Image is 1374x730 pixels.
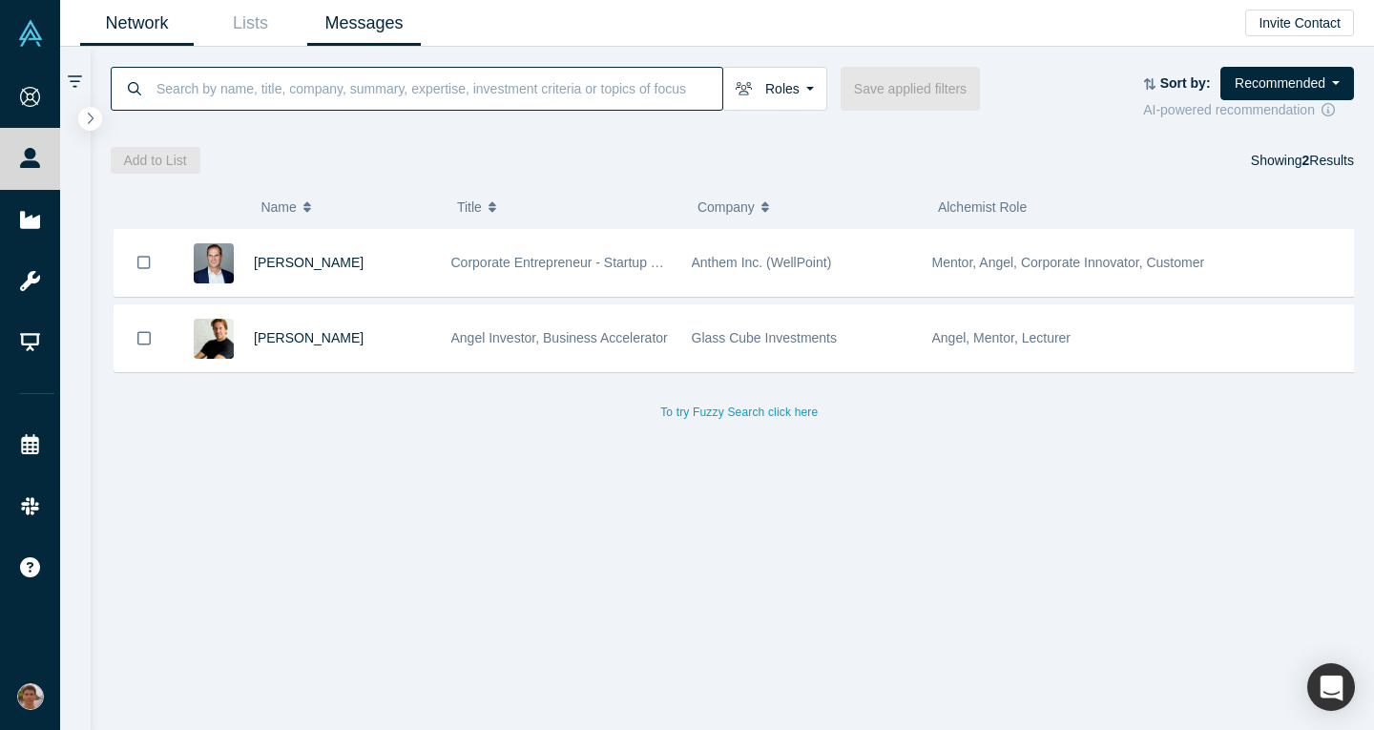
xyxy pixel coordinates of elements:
button: Name [260,187,437,227]
span: Title [457,187,482,227]
a: [PERSON_NAME] [254,255,364,270]
a: Lists [194,1,307,46]
button: Bookmark [114,305,174,371]
span: Results [1302,153,1354,168]
img: Alchemist Vault Logo [17,20,44,47]
button: Add to List [111,147,200,174]
img: Mikhail Baklanov's Account [17,683,44,710]
button: Invite Contact [1245,10,1354,36]
strong: Sort by: [1160,75,1211,91]
a: Network [80,1,194,46]
button: Recommended [1220,67,1354,100]
input: Search by name, title, company, summary, expertise, investment criteria or topics of focus [155,66,722,111]
div: Showing [1251,147,1354,174]
span: Angel Investor, Business Accelerator [451,330,668,345]
strong: 2 [1302,153,1310,168]
span: Alchemist Role [938,199,1027,215]
button: Save applied filters [841,67,980,111]
button: To try Fuzzy Search click here [647,400,831,425]
button: Company [697,187,918,227]
span: Angel, Mentor, Lecturer [932,330,1072,345]
img: Christian Busch's Profile Image [194,319,234,359]
span: Corporate Entrepreneur - Startup CEO Mentor [451,255,725,270]
div: AI-powered recommendation [1143,100,1354,120]
span: Anthem Inc. (WellPoint) [692,255,832,270]
a: Messages [307,1,421,46]
span: Glass Cube Investments [692,330,838,345]
span: Name [260,187,296,227]
button: Title [457,187,677,227]
button: Roles [722,67,827,111]
button: Bookmark [114,229,174,296]
span: Mentor, Angel, Corporate Innovator, Customer [932,255,1205,270]
img: Christian Busch's Profile Image [194,243,234,283]
a: [PERSON_NAME] [254,330,364,345]
span: Company [697,187,755,227]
